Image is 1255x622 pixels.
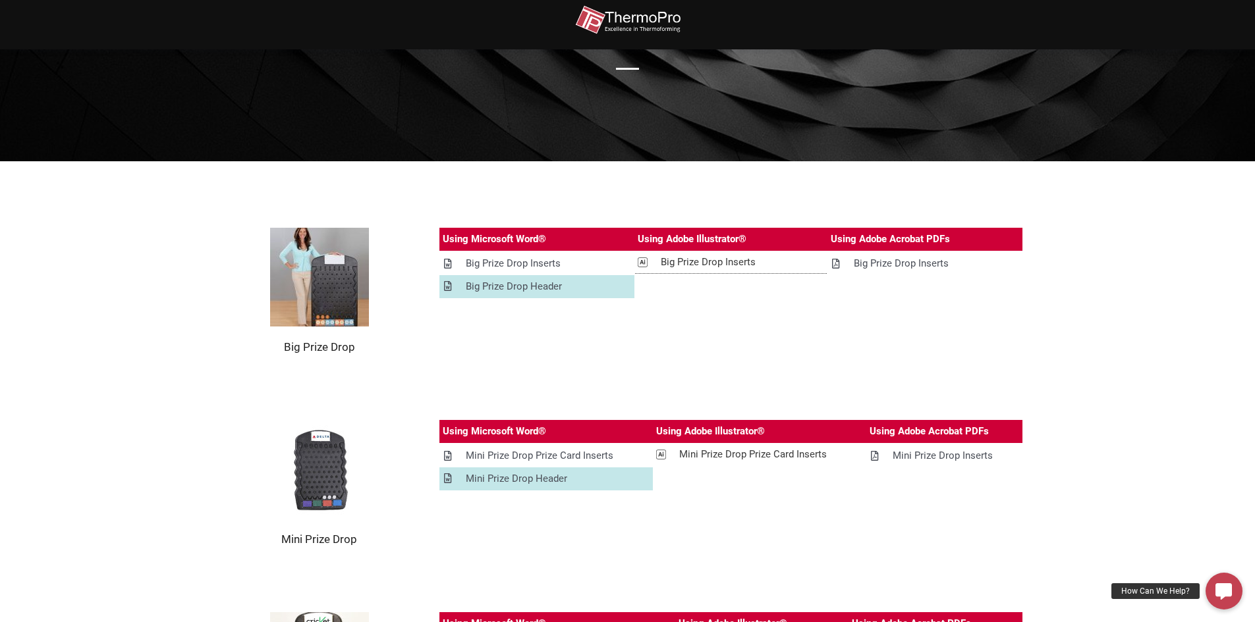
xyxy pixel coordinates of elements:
div: Using Adobe Acrobat PDFs [831,231,950,247]
div: Using Adobe Acrobat PDFs [870,423,989,440]
div: Mini Prize Drop Header [466,471,567,487]
a: Big Prize Drop Inserts [827,252,1022,275]
div: Big Prize Drop Inserts [854,255,949,272]
div: Mini Prize Drop Inserts [893,448,993,464]
h1: Prize Drop Graphics [252,22,1003,55]
h2: Big Prize Drop [233,340,406,354]
a: Big Prize Drop Inserts [439,252,634,275]
div: How Can We Help? [1111,583,1200,599]
div: Big Prize Drop Inserts [661,254,756,271]
a: Mini Prize Drop Header [439,467,653,490]
div: Mini Prize Drop Prize Card Inserts [466,448,613,464]
a: Big Prize Drop Inserts [634,251,827,274]
div: Big Prize Drop Header [466,278,562,295]
div: Mini Prize Drop Prize Card Inserts [679,446,827,463]
div: Using Microsoft Word® [443,231,546,247]
div: Big Prize Drop Inserts [466,255,561,272]
a: How Can We Help? [1206,573,1242,609]
h2: Mini Prize Drop [233,532,406,546]
a: Big Prize Drop Header [439,275,634,298]
div: Using Adobe Illustrator® [656,423,765,440]
a: Mini Prize Drop Inserts [866,444,1022,467]
div: Using Microsoft Word® [443,423,546,440]
img: thermopro-logo-non-iso [575,5,681,35]
a: Mini Prize Drop Prize Card Inserts [439,444,653,467]
a: Mini Prize Drop Prize Card Inserts [653,443,866,466]
div: Using Adobe Illustrator® [638,231,746,247]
